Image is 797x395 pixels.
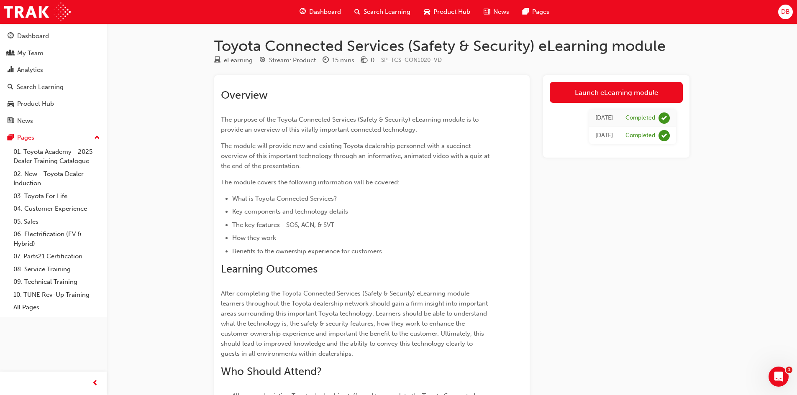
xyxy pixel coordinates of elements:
[94,133,100,143] span: up-icon
[232,234,276,242] span: How they work
[3,27,103,130] button: DashboardMy TeamAnalyticsSearch LearningProduct HubNews
[17,82,64,92] div: Search Learning
[781,7,790,17] span: DB
[221,116,480,133] span: The purpose of the Toyota Connected Services (Safety & Security) eLearning module is to provide a...
[10,250,103,263] a: 07. Parts21 Certification
[92,378,98,389] span: prev-icon
[477,3,516,20] a: news-iconNews
[8,84,13,91] span: search-icon
[3,130,103,145] button: Pages
[364,7,410,17] span: Search Learning
[323,57,329,64] span: clock-icon
[232,208,348,215] span: Key components and technology details
[523,7,529,17] span: pages-icon
[3,46,103,61] a: My Team
[221,142,491,170] span: The module will provide new and existing Toyota dealership personnel with a succinct overview of ...
[4,3,71,21] img: Trak
[232,221,334,229] span: The key features - SOS, ACN, & SVT
[323,55,354,66] div: Duration
[8,66,14,74] span: chart-icon
[484,7,490,17] span: news-icon
[3,79,103,95] a: Search Learning
[417,3,477,20] a: car-iconProduct Hub
[381,56,442,64] span: Learning resource code
[214,57,220,64] span: learningResourceType_ELEARNING-icon
[221,365,322,378] span: Who Should Attend?
[8,50,14,57] span: people-icon
[659,130,670,141] span: learningRecordVerb_COMPLETE-icon
[224,56,253,65] div: eLearning
[371,56,374,65] div: 0
[8,100,14,108] span: car-icon
[361,55,374,66] div: Price
[10,215,103,228] a: 05. Sales
[361,57,367,64] span: money-icon
[659,112,670,124] span: learningRecordVerb_COMPLETE-icon
[595,131,613,140] div: Mon Dec 14 2020 01:00:00 GMT+1100 (Australian Eastern Daylight Time)
[778,5,793,19] button: DB
[269,56,316,65] div: Stream: Product
[232,195,337,202] span: What is Toyota Connected Services?
[10,288,103,301] a: 10. TUNE Rev-Up Training
[8,117,14,125] span: news-icon
[214,55,253,66] div: Type
[8,33,14,40] span: guage-icon
[17,116,33,126] div: News
[516,3,556,20] a: pages-iconPages
[10,145,103,168] a: 01. Toyota Academy - 2025 Dealer Training Catalogue
[293,3,348,20] a: guage-iconDashboard
[10,190,103,203] a: 03. Toyota For Life
[17,133,34,143] div: Pages
[10,228,103,250] a: 06. Electrification (EV & Hybrid)
[221,178,400,186] span: The module covers the following information will be covered:
[17,65,43,75] div: Analytics
[259,55,316,66] div: Stream
[625,114,655,122] div: Completed
[769,367,789,387] iframe: Intercom live chat
[3,62,103,78] a: Analytics
[532,7,549,17] span: Pages
[221,290,489,357] span: After completing the Toyota Connected Services (Safety & Security) eLearning module learners thro...
[10,263,103,276] a: 08. Service Training
[10,202,103,215] a: 04. Customer Experience
[3,28,103,44] a: Dashboard
[17,48,44,58] div: My Team
[348,3,417,20] a: search-iconSearch Learning
[3,113,103,129] a: News
[8,134,14,142] span: pages-icon
[300,7,306,17] span: guage-icon
[221,89,268,102] span: Overview
[433,7,470,17] span: Product Hub
[595,113,613,123] div: Mon Sep 04 2023 12:00:00 GMT+1000 (Australian Eastern Standard Time)
[10,301,103,314] a: All Pages
[3,96,103,112] a: Product Hub
[493,7,509,17] span: News
[424,7,430,17] span: car-icon
[10,275,103,288] a: 09. Technical Training
[309,7,341,17] span: Dashboard
[625,132,655,140] div: Completed
[232,247,382,255] span: Benefits to the ownership experience for customers
[332,56,354,65] div: 15 mins
[17,31,49,41] div: Dashboard
[786,367,792,373] span: 1
[17,99,54,109] div: Product Hub
[550,82,683,103] a: Launch eLearning module
[221,262,318,275] span: Learning Outcomes
[10,168,103,190] a: 02. New - Toyota Dealer Induction
[214,37,689,55] h1: Toyota Connected Services (Safety & Security) eLearning module
[354,7,360,17] span: search-icon
[259,57,266,64] span: target-icon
